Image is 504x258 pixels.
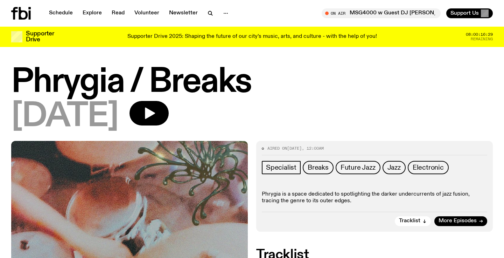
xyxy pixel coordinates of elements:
[399,218,420,224] span: Tracklist
[262,191,487,204] p: Phrygia is a space dedicated to spotlighting the darker undercurrents of jazz fusion, tracing the...
[45,8,77,18] a: Schedule
[165,8,202,18] a: Newsletter
[439,218,477,224] span: More Episodes
[450,10,479,16] span: Support Us
[395,216,431,226] button: Tracklist
[446,8,493,18] button: Support Us
[387,164,401,171] span: Jazz
[434,216,487,226] a: More Episodes
[11,101,118,133] span: [DATE]
[408,161,449,174] a: Electronic
[413,164,444,171] span: Electronic
[287,145,302,151] span: [DATE]
[262,161,301,174] a: Specialist
[308,164,329,171] span: Breaks
[127,34,377,40] p: Supporter Drive 2025: Shaping the future of our city’s music, arts, and culture - with the help o...
[26,31,54,43] h3: Supporter Drive
[302,145,324,151] span: , 12:00am
[336,161,380,174] a: Future Jazz
[303,161,334,174] a: Breaks
[267,145,287,151] span: Aired on
[107,8,129,18] a: Read
[78,8,106,18] a: Explore
[11,67,493,98] h1: Phrygia / Breaks
[383,161,406,174] a: Jazz
[341,164,376,171] span: Future Jazz
[471,37,493,41] span: Remaining
[466,33,493,36] span: 08:00:16:29
[322,8,441,18] button: On AirMSG4000 w Guest DJ [PERSON_NAME]
[266,164,296,171] span: Specialist
[130,8,163,18] a: Volunteer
